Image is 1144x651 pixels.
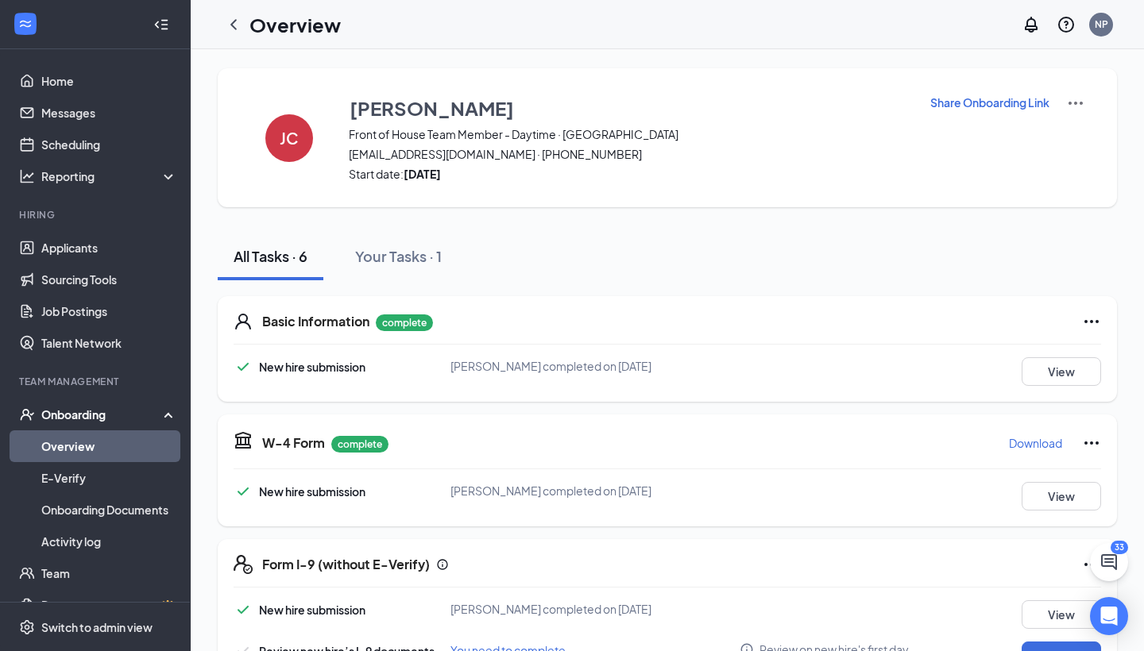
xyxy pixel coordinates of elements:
[1090,597,1128,635] div: Open Intercom Messenger
[1022,482,1101,510] button: View
[41,557,177,589] a: Team
[1082,312,1101,331] svg: Ellipses
[1095,17,1108,31] div: NP
[1008,430,1063,456] button: Download
[249,94,329,182] button: JC
[19,619,35,635] svg: Settings
[349,94,910,122] button: [PERSON_NAME]
[19,406,35,422] svg: UserCheck
[259,360,365,374] span: New hire submission
[41,589,177,621] a: DocumentsCrown
[41,406,164,422] div: Onboarding
[929,94,1050,111] button: Share Onboarding Link
[349,146,910,162] span: [EMAIL_ADDRESS][DOMAIN_NAME] · [PHONE_NUMBER]
[41,232,177,264] a: Applicants
[1082,555,1101,574] svg: Ellipses
[1090,543,1128,581] button: ChatActive
[262,313,369,330] h5: Basic Information
[1022,600,1101,629] button: View
[41,526,177,557] a: Activity log
[1100,553,1119,572] svg: ChatActive
[41,619,153,635] div: Switch to admin view
[259,603,365,617] span: New hire submission
[234,555,253,574] svg: FormI9EVerifyIcon
[436,558,449,571] svg: Info
[41,97,177,129] a: Messages
[1022,357,1101,386] button: View
[41,327,177,359] a: Talent Network
[259,484,365,499] span: New hire submission
[355,246,442,266] div: Your Tasks · 1
[19,375,174,388] div: Team Management
[349,166,910,182] span: Start date:
[41,295,177,327] a: Job Postings
[450,483,651,498] span: [PERSON_NAME] completed on [DATE]
[1082,433,1101,453] svg: Ellipses
[262,556,430,573] h5: Form I-9 (without E-Verify)
[450,359,651,373] span: [PERSON_NAME] completed on [DATE]
[262,434,325,452] h5: W-4 Form
[41,129,177,160] a: Scheduling
[41,430,177,462] a: Overview
[234,600,253,619] svg: Checkmark
[19,168,35,184] svg: Analysis
[376,314,433,331] p: complete
[404,167,441,181] strong: [DATE]
[153,17,169,33] svg: Collapse
[234,246,307,266] div: All Tasks · 6
[19,208,174,221] div: Hiring
[450,602,651,616] span: [PERSON_NAME] completed on [DATE]
[249,11,341,38] h1: Overview
[349,126,910,142] span: Front of House Team Member - Daytime · [GEOGRAPHIC_DATA]
[350,94,514,121] h3: [PERSON_NAME]
[41,462,177,494] a: E-Verify
[17,16,33,32] svg: WorkstreamLogo
[1057,15,1076,34] svg: QuestionInfo
[224,15,243,34] svg: ChevronLeft
[234,312,253,331] svg: User
[930,94,1049,110] p: Share Onboarding Link
[234,482,253,501] svg: Checkmark
[41,494,177,526] a: Onboarding Documents
[41,65,177,97] a: Home
[1009,435,1062,451] p: Download
[234,430,253,449] svg: TaxGovernmentIcon
[1111,541,1128,554] div: 33
[280,133,299,144] h4: JC
[41,264,177,295] a: Sourcing Tools
[1022,15,1041,34] svg: Notifications
[234,357,253,376] svg: Checkmark
[1066,94,1085,113] img: More Actions
[331,436,388,453] p: complete
[41,168,178,184] div: Reporting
